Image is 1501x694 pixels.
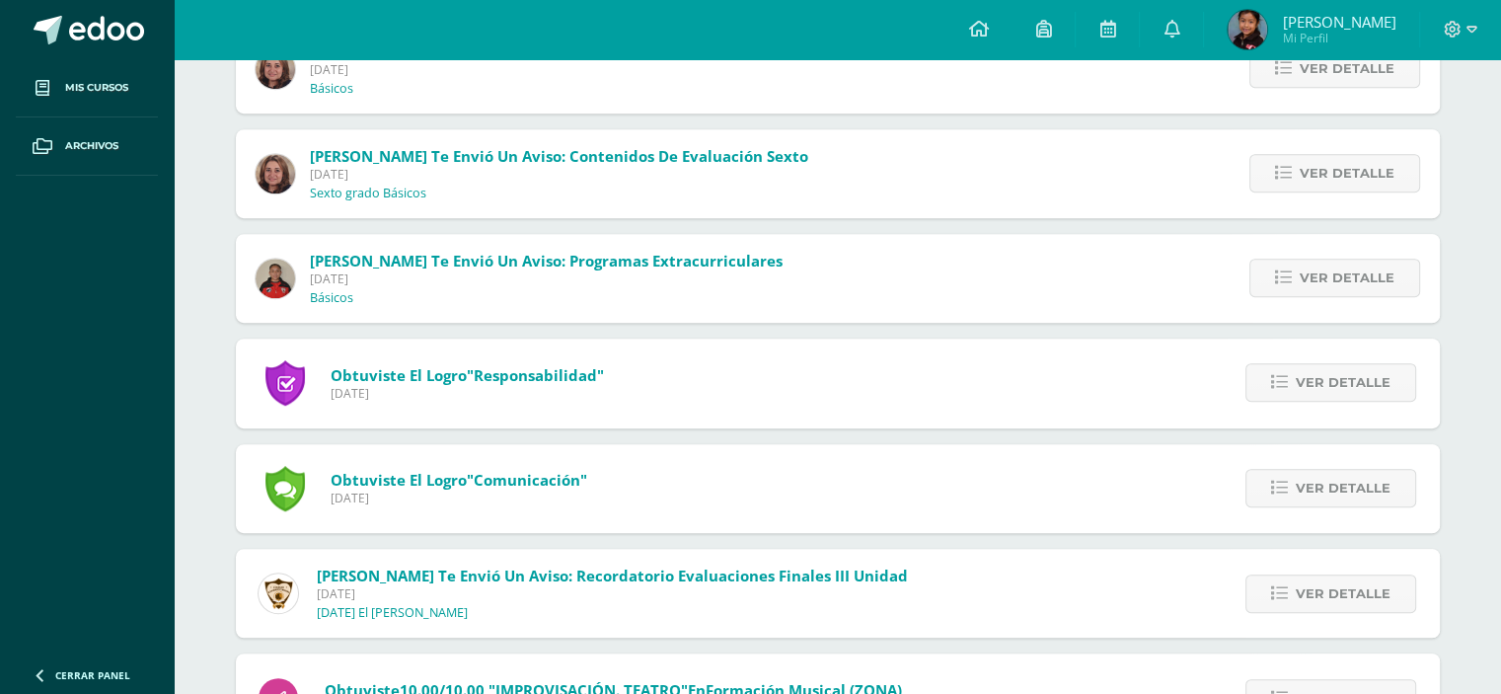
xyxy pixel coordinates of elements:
span: Ver detalle [1296,364,1390,401]
img: 6fbc26837fd78081e2202675a432dd0c.png [256,49,295,89]
span: Mis cursos [65,80,128,96]
img: 3b12861ce529628c5d29cb56cb8b401b.png [1228,10,1267,49]
span: [DATE] [317,585,908,602]
a: Mis cursos [16,59,158,117]
span: Mi Perfil [1282,30,1395,46]
span: [PERSON_NAME] te envió un aviso: Programas Extracurriculares [310,251,783,270]
span: Ver detalle [1296,576,1390,612]
p: Sexto grado Básicos [310,186,426,201]
span: Ver detalle [1296,470,1390,506]
span: Archivos [65,138,118,154]
span: [DATE] [310,166,808,183]
span: Obtuviste el logro [331,365,604,385]
img: a46afb417ae587891c704af89211ce97.png [259,574,298,613]
a: Archivos [16,117,158,176]
span: [PERSON_NAME] te envió un aviso: Contenidos de Evaluación Sexto [310,146,808,166]
img: 6fbc26837fd78081e2202675a432dd0c.png [256,154,295,193]
span: Ver detalle [1300,50,1394,87]
p: Básicos [310,81,353,97]
span: [DATE] [331,490,587,506]
span: Obtuviste el logro [331,470,587,490]
span: [DATE] [310,61,942,78]
span: "Comunicación" [467,470,587,490]
span: Ver detalle [1300,155,1394,192]
span: "Responsabilidad" [467,365,604,385]
span: [DATE] [331,385,604,402]
span: [DATE] [310,270,783,287]
span: Ver detalle [1300,260,1394,296]
span: [PERSON_NAME] [1282,12,1395,32]
p: Básicos [310,290,353,306]
p: [DATE] El [PERSON_NAME] [317,605,468,621]
img: 71371cce019ae4d3e0b45603e87f97be.png [256,259,295,298]
span: Cerrar panel [55,668,130,682]
span: [PERSON_NAME] te envió un aviso: Recordatorio Evaluaciones finales III Unidad [317,566,908,585]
